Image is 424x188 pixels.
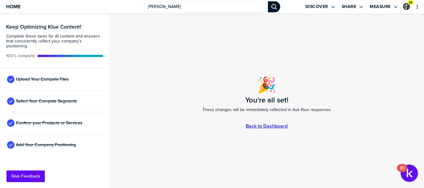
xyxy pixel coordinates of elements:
[257,74,276,96] span: 🎉
[409,0,412,5] span: 18
[16,121,82,126] span: Confirm your Products or Services
[370,4,391,10] label: Measure
[16,77,69,82] span: Upload Your Compete Files
[6,24,103,30] h3: Keep Optimizing Klue Content!
[245,96,289,104] h1: You're all set!
[6,54,35,58] span: Active
[6,34,103,49] span: Complete these tasks for AI content and answers that consistently reflect your company’s position...
[404,4,409,9] img: e15b35333a83f4f690da0d2150cc6e3f-sml.png
[402,2,410,10] a: Edit Profile
[401,165,418,182] button: Open Resource Center, 81 new notifications
[305,4,328,10] label: Discover
[202,106,332,114] span: These changes will be immediately reflected in Ask Klue responses.
[403,3,410,10] div: Dylan Brooks
[400,168,404,176] div: 81
[268,1,280,12] div: Search Klue
[246,123,288,129] a: Back to Dashboard
[16,99,77,104] span: Select Your Compete Segments
[16,142,76,147] span: Add Your Company Positioning
[6,170,45,182] button: Give Feedback
[144,1,268,12] input: Search Klue
[342,4,356,10] label: Share
[6,4,21,9] span: Home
